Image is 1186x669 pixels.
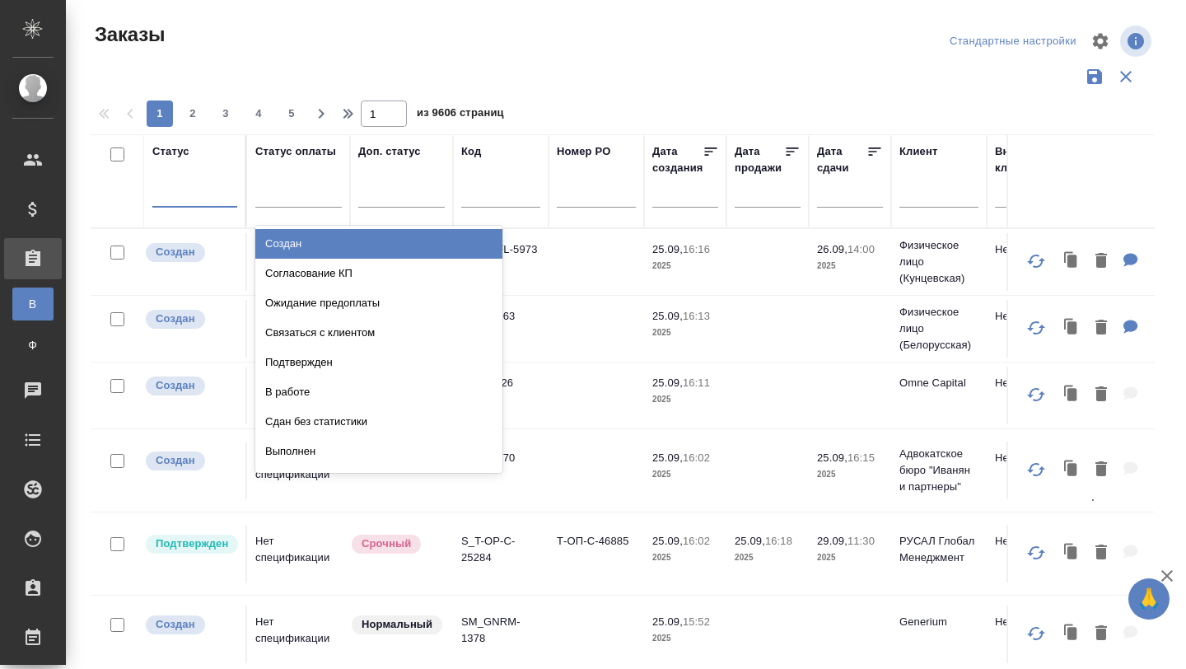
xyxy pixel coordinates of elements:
button: 3 [212,101,239,127]
div: Код [461,143,481,160]
p: 16:13 [683,310,710,322]
span: 5 [278,105,305,122]
td: Нет спецификации [247,233,350,291]
div: Создан [255,229,502,259]
p: SM_GNRM-1378 [461,614,540,647]
p: 16:16 [683,243,710,255]
p: 25.09, [652,377,683,389]
button: 4 [245,101,272,127]
div: Дата сдачи [817,143,866,176]
p: 14:00 [847,243,875,255]
p: Адвокатское бюро "Иванян и партнеры" [899,446,978,495]
button: Удалить [1087,453,1115,487]
p: Нет [995,308,1061,325]
p: 2025 [735,550,801,566]
a: В [12,288,54,320]
p: S_T-OP-C-25284 [461,533,540,566]
div: Выставляется автоматически при создании заказа [144,450,237,472]
div: split button [946,29,1081,54]
div: В работе [255,377,502,407]
p: Нет [995,375,1061,391]
p: Generium [899,614,978,630]
p: 11:30 [847,535,875,547]
p: РУСАЛ Глобал Менеджмент [899,533,978,566]
p: 2025 [652,391,718,408]
p: 16:11 [683,377,710,389]
div: Выставляется автоматически при создании заказа [144,375,237,397]
p: 25.09, [817,451,847,464]
span: Ф [21,337,45,353]
span: 2 [180,105,206,122]
td: Нет спецификации [247,606,350,663]
div: Выставляется автоматически при создании заказа [144,241,237,264]
p: Нет [995,450,1061,466]
div: Подтвержден [255,348,502,377]
button: Удалить [1087,378,1115,412]
p: 25.09, [652,535,683,547]
button: Обновить [1016,308,1056,348]
span: 3 [212,105,239,122]
p: 26.09, [817,243,847,255]
p: Срочный [362,536,411,552]
p: 16:02 [683,451,710,464]
p: 29.09, [817,535,847,547]
button: Удалить [1087,245,1115,278]
div: Клиент [899,143,937,160]
p: 2025 [652,630,718,647]
div: Согласование КП [255,259,502,288]
span: Заказы [91,21,165,48]
p: 2025 [652,550,718,566]
button: Обновить [1016,614,1056,653]
p: Нет [995,533,1061,550]
p: Нормальный [362,616,432,633]
button: Обновить [1016,533,1056,573]
div: Выставляется автоматически при создании заказа [144,308,237,330]
p: Нет [995,614,1061,630]
div: Дата создания [652,143,703,176]
p: 16:18 [765,535,792,547]
span: Посмотреть информацию [1120,26,1155,57]
p: Создан [156,616,195,633]
button: Клонировать [1056,378,1087,412]
td: Нет спецификации [247,442,350,499]
div: Завершен [255,466,502,496]
button: Клонировать [1056,245,1087,278]
span: В [21,296,45,312]
p: 15:52 [683,615,710,628]
div: Внутренний клиент [995,143,1061,176]
button: 2 [180,101,206,127]
button: Удалить [1087,536,1115,570]
p: Создан [156,244,195,260]
p: 25.09, [652,310,683,322]
span: из 9606 страниц [417,103,504,127]
p: 2025 [652,258,718,274]
p: 25.09, [735,535,765,547]
p: 25.09, [652,451,683,464]
p: Omne Capital [899,375,978,391]
div: Статус оплаты [255,143,336,160]
p: Физическое лицо (Белорусская) [899,304,978,353]
button: 🙏 [1128,578,1170,620]
span: 🙏 [1135,582,1163,616]
p: Создан [156,311,195,327]
p: 2025 [817,466,883,483]
button: 5 [278,101,305,127]
p: Создан [156,377,195,394]
p: 2025 [652,466,718,483]
button: Обновить [1016,241,1056,281]
div: Доп. статус [358,143,421,160]
td: Т-ОП-С-46885 [549,525,644,582]
p: 16:02 [683,535,710,547]
div: Выставляется автоматически, если на указанный объем услуг необходимо больше времени в стандартном... [350,533,445,555]
div: Ожидание предоплаты [255,288,502,318]
button: Клонировать [1056,453,1087,487]
p: 16:15 [847,451,875,464]
div: Дата продажи [735,143,784,176]
td: Нет спецификации [247,525,350,582]
div: Выставляется автоматически при создании заказа [144,614,237,636]
div: Выставляет КМ после уточнения всех необходимых деталей и получения согласия клиента на запуск. С ... [144,533,237,555]
div: Номер PO [557,143,610,160]
p: Санкт-Петербургское адвокатское бюро ... [1077,437,1156,503]
p: Акционерное общество «РУССКИЙ АЛЮМИНИ... [1077,521,1156,587]
button: Удалить [1087,617,1115,651]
